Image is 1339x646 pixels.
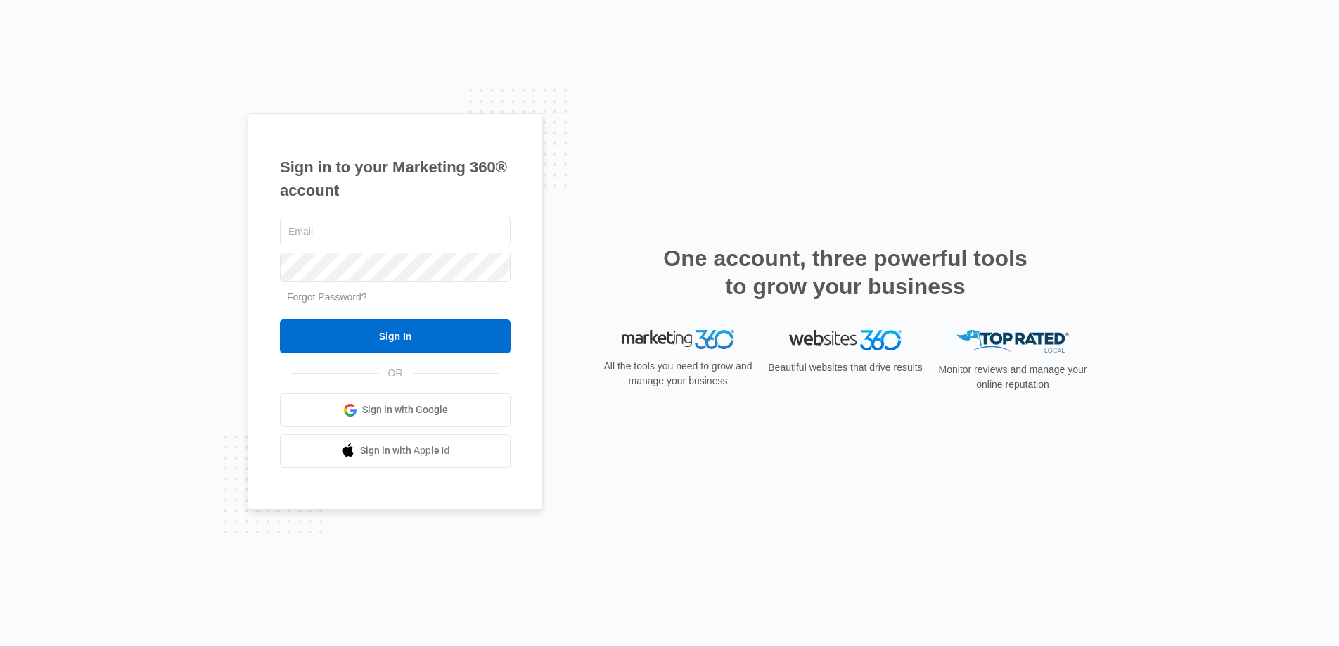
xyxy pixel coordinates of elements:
[956,330,1069,353] img: Top Rated Local
[280,393,511,427] a: Sign in with Google
[280,319,511,353] input: Sign In
[280,217,511,246] input: Email
[287,291,367,303] a: Forgot Password?
[767,360,924,375] p: Beautiful websites that drive results
[934,362,1091,392] p: Monitor reviews and manage your online reputation
[659,244,1032,300] h2: One account, three powerful tools to grow your business
[360,443,450,458] span: Sign in with Apple Id
[622,330,734,350] img: Marketing 360
[362,403,448,417] span: Sign in with Google
[280,156,511,202] h1: Sign in to your Marketing 360® account
[789,330,902,350] img: Websites 360
[280,434,511,468] a: Sign in with Apple Id
[599,359,757,388] p: All the tools you need to grow and manage your business
[378,366,413,381] span: OR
